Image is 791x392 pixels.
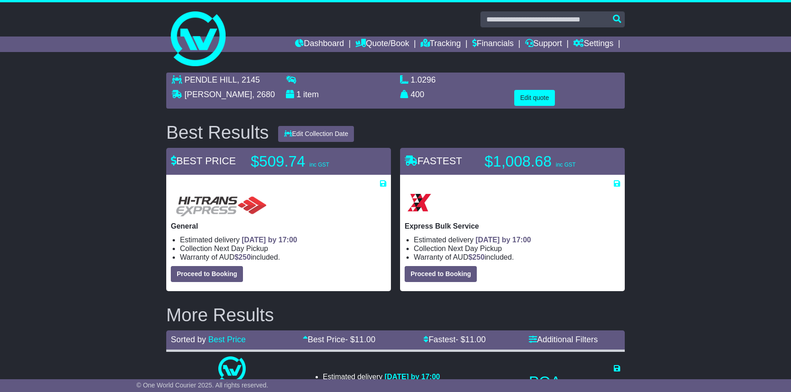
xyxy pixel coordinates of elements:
[171,266,243,282] button: Proceed to Booking
[214,245,268,252] span: Next Day Pickup
[423,335,485,344] a: Fastest- $11.00
[475,236,531,244] span: [DATE] by 17:00
[414,244,620,253] li: Collection
[455,335,485,344] span: - $
[525,37,562,52] a: Support
[278,126,354,142] button: Edit Collection Date
[185,75,237,84] span: PENDLE HILL
[242,236,297,244] span: [DATE] by 17:00
[303,335,375,344] a: Best Price- $11.00
[303,90,319,99] span: item
[421,37,461,52] a: Tracking
[485,152,599,171] p: $1,008.68
[468,253,485,261] span: $
[529,335,598,344] a: Additional Filters
[556,162,575,168] span: inc GST
[405,266,477,282] button: Proceed to Booking
[218,356,246,384] img: One World Courier: Same Day Nationwide(quotes take 0.5-1 hour)
[171,155,236,167] span: BEST PRICE
[295,37,344,52] a: Dashboard
[237,75,260,84] span: , 2145
[355,335,375,344] span: 11.00
[171,188,270,217] img: HiTrans (Machship): General
[405,222,620,230] p: Express Bulk Service
[514,90,555,106] button: Edit quote
[309,162,329,168] span: inc GST
[405,155,462,167] span: FASTEST
[208,335,246,344] a: Best Price
[166,305,625,325] h2: More Results
[405,188,434,217] img: Border Express: Express Bulk Service
[385,373,440,381] span: [DATE] by 17:00
[414,235,620,244] li: Estimated delivery
[411,75,436,84] span: 1.0296
[573,37,613,52] a: Settings
[529,373,620,391] p: POA
[185,90,252,99] span: [PERSON_NAME]
[323,372,440,381] li: Estimated delivery
[171,335,206,344] span: Sorted by
[465,335,485,344] span: 11.00
[180,235,386,244] li: Estimated delivery
[180,244,386,253] li: Collection
[472,37,514,52] a: Financials
[411,90,424,99] span: 400
[234,253,251,261] span: $
[251,152,365,171] p: $509.74
[448,245,502,252] span: Next Day Pickup
[355,37,409,52] a: Quote/Book
[472,253,485,261] span: 250
[171,222,386,230] p: General
[180,253,386,261] li: Warranty of AUD included.
[252,90,275,99] span: , 2680
[137,382,269,389] span: © One World Courier 2025. All rights reserved.
[296,90,301,99] span: 1
[345,335,375,344] span: - $
[414,253,620,261] li: Warranty of AUD included.
[162,122,274,142] div: Best Results
[238,253,251,261] span: 250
